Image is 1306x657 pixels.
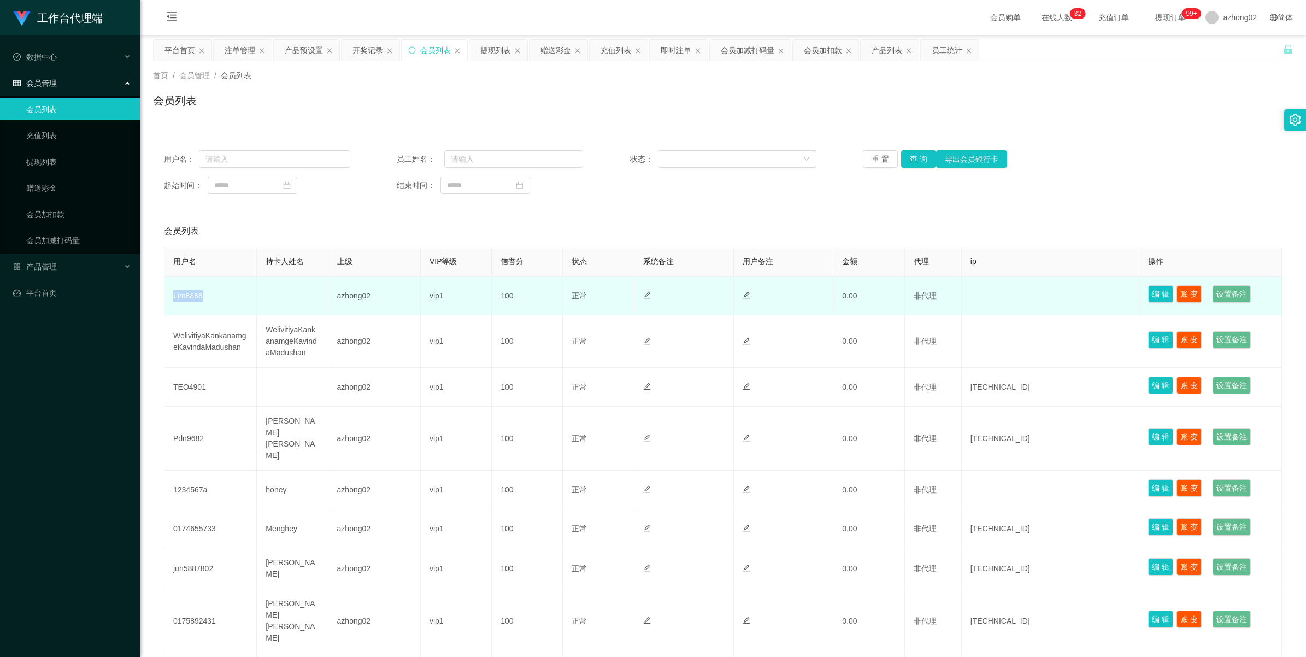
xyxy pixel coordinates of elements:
[914,434,937,443] span: 非代理
[743,524,750,532] i: 图标: edit
[444,150,583,168] input: 请输入
[778,48,784,54] i: 图标: close
[13,13,103,22] a: 工作台代理端
[214,71,216,80] span: /
[962,548,1140,589] td: [TECHNICAL_ID]
[283,181,291,189] i: 图标: calendar
[26,125,131,146] a: 充值列表
[1213,558,1251,576] button: 设置备注
[328,277,421,315] td: azhong02
[1036,14,1078,21] span: 在线人数
[257,407,328,471] td: [PERSON_NAME] [PERSON_NAME]
[258,48,265,54] i: 图标: close
[914,564,937,573] span: 非代理
[492,471,563,509] td: 100
[833,471,904,509] td: 0.00
[1148,611,1173,628] button: 编 辑
[966,48,972,54] i: 图标: close
[421,315,492,368] td: vip1
[1078,8,1081,19] p: 2
[164,471,257,509] td: 1234567a
[804,40,842,61] div: 会员加扣款
[643,485,651,493] i: 图标: edit
[1213,331,1251,349] button: 设置备注
[1148,285,1173,303] button: 编 辑
[833,407,904,471] td: 0.00
[492,509,563,548] td: 100
[833,509,904,548] td: 0.00
[13,53,21,61] i: 图标: check-circle-o
[872,40,902,61] div: 产品列表
[1148,257,1163,266] span: 操作
[492,277,563,315] td: 100
[601,40,631,61] div: 充值列表
[962,509,1140,548] td: [TECHNICAL_ID]
[164,277,257,315] td: Lim8888
[26,151,131,173] a: 提现列表
[643,291,651,299] i: 图标: edit
[572,617,587,625] span: 正常
[179,71,210,80] span: 会员管理
[257,471,328,509] td: honey
[743,617,750,624] i: 图标: edit
[572,485,587,494] span: 正常
[13,11,31,26] img: logo.9652507e.png
[164,509,257,548] td: 0174655733
[173,71,175,80] span: /
[1148,377,1173,394] button: 编 辑
[153,1,190,36] i: 图标: menu-fold
[1213,428,1251,445] button: 设置备注
[743,564,750,572] i: 图标: edit
[1213,611,1251,628] button: 设置备注
[1148,479,1173,497] button: 编 辑
[164,225,199,238] span: 会员列表
[285,40,323,61] div: 产品预设置
[1213,479,1251,497] button: 设置备注
[1148,518,1173,536] button: 编 辑
[833,277,904,315] td: 0.00
[661,40,691,61] div: 即时注单
[225,40,255,61] div: 注单管理
[328,315,421,368] td: azhong02
[643,564,651,572] i: 图标: edit
[1213,377,1251,394] button: 设置备注
[962,368,1140,407] td: [TECHNICAL_ID]
[421,471,492,509] td: vip1
[572,337,587,345] span: 正常
[643,617,651,624] i: 图标: edit
[164,40,195,61] div: 平台首页
[572,524,587,533] span: 正常
[164,407,257,471] td: Pdn9682
[257,509,328,548] td: Menghey
[1150,14,1191,21] span: 提现订单
[328,589,421,653] td: azhong02
[173,257,196,266] span: 用户名
[842,257,857,266] span: 金额
[420,40,451,61] div: 会员列表
[803,156,810,163] i: 图标: down
[26,98,131,120] a: 会员列表
[266,257,304,266] span: 持卡人姓名
[1093,14,1134,21] span: 充值订单
[643,434,651,442] i: 图标: edit
[914,257,929,266] span: 代理
[480,40,511,61] div: 提现列表
[643,337,651,345] i: 图标: edit
[164,180,208,191] span: 起始时间：
[1148,428,1173,445] button: 编 辑
[153,71,168,80] span: 首页
[337,257,352,266] span: 上级
[572,564,587,573] span: 正常
[421,277,492,315] td: vip1
[221,71,251,80] span: 会员列表
[492,315,563,368] td: 100
[643,383,651,390] i: 图标: edit
[1176,611,1202,628] button: 账 变
[257,315,328,368] td: WelivitiyaKankanamgeKavindaMadushan
[328,509,421,548] td: azhong02
[328,548,421,589] td: azhong02
[914,524,937,533] span: 非代理
[1070,8,1086,19] sup: 32
[634,48,641,54] i: 图标: close
[643,257,674,266] span: 系统备注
